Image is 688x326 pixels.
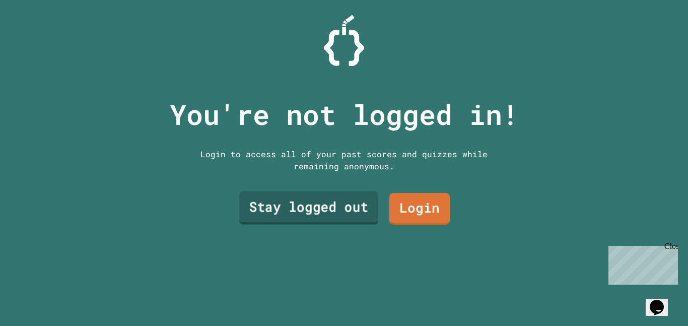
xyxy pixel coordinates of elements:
[646,286,678,316] iframe: chat widget
[239,191,378,225] a: Stay logged out
[389,193,450,225] a: Login
[193,148,495,172] div: Login to access all of your past scores and quizzes while remaining anonymous.
[170,94,519,136] p: You're not logged in!
[604,242,678,285] iframe: chat widget
[324,15,364,66] img: Logo.svg
[4,4,70,64] div: Chat with us now!Close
